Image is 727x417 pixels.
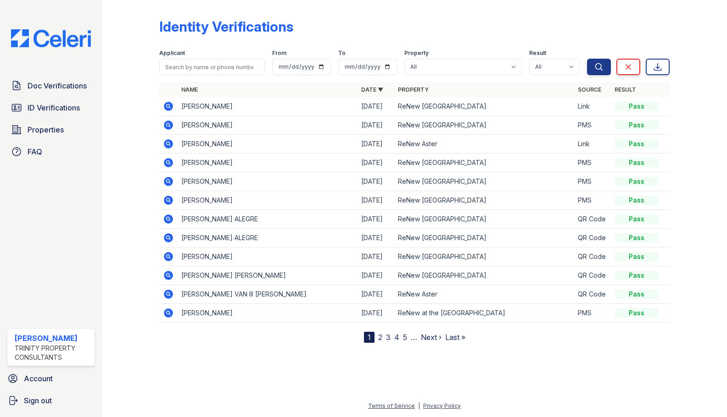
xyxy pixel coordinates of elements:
a: 5 [403,333,407,342]
a: FAQ [7,143,95,161]
td: PMS [574,172,611,191]
a: Sign out [4,391,98,410]
label: To [338,49,346,57]
td: [PERSON_NAME] [PERSON_NAME] [178,266,358,285]
div: Pass [615,139,659,148]
td: ReNew at the [GEOGRAPHIC_DATA] [394,304,574,323]
div: Identity Verifications [159,18,293,35]
a: Property [398,86,429,93]
span: Sign out [24,395,52,406]
div: Pass [615,290,659,299]
td: ReNew [GEOGRAPHIC_DATA] [394,229,574,247]
div: [PERSON_NAME] [15,333,91,344]
label: From [272,49,286,57]
td: [DATE] [358,154,394,172]
td: QR Code [574,266,611,285]
div: Pass [615,252,659,261]
a: Date ▼ [361,86,383,93]
td: Link [574,97,611,116]
div: 1 [364,332,375,343]
label: Applicant [159,49,185,57]
td: [PERSON_NAME] ALEGRE [178,229,358,247]
td: [DATE] [358,97,394,116]
a: Doc Verifications [7,77,95,95]
td: PMS [574,191,611,210]
span: Account [24,373,53,384]
td: QR Code [574,229,611,247]
a: 2 [378,333,382,342]
td: ReNew [GEOGRAPHIC_DATA] [394,172,574,191]
div: | [418,402,420,409]
td: [DATE] [358,285,394,304]
img: CE_Logo_Blue-a8612792a0a2168367f1c8372b55b34899dd931a85d93a1a3d3e32e68fde9ad4.png [4,29,98,47]
td: Link [574,135,611,154]
div: Pass [615,214,659,224]
td: ReNew [GEOGRAPHIC_DATA] [394,154,574,172]
td: PMS [574,116,611,135]
div: Pass [615,196,659,205]
td: [DATE] [358,210,394,229]
div: Trinity Property Consultants [15,344,91,362]
td: QR Code [574,210,611,229]
span: FAQ [28,146,42,157]
a: Terms of Service [368,402,415,409]
td: [DATE] [358,135,394,154]
td: [DATE] [358,172,394,191]
label: Property [404,49,429,57]
td: ReNew [GEOGRAPHIC_DATA] [394,210,574,229]
span: Properties [28,124,64,135]
a: Account [4,369,98,388]
a: Name [181,86,198,93]
a: Last » [445,333,465,342]
td: [DATE] [358,191,394,210]
span: … [411,332,417,343]
td: [PERSON_NAME] [178,135,358,154]
td: [PERSON_NAME] VAN III [PERSON_NAME] [178,285,358,304]
div: Pass [615,233,659,242]
td: QR Code [574,285,611,304]
td: ReNew Aster [394,135,574,154]
td: ReNew [GEOGRAPHIC_DATA] [394,116,574,135]
td: [PERSON_NAME] [178,172,358,191]
td: ReNew [GEOGRAPHIC_DATA] [394,191,574,210]
label: Result [529,49,546,57]
span: ID Verifications [28,102,80,113]
td: [DATE] [358,266,394,285]
td: [PERSON_NAME] [178,304,358,323]
td: [PERSON_NAME] ALEGRE [178,210,358,229]
a: Source [578,86,601,93]
div: Pass [615,271,659,280]
a: 3 [386,333,391,342]
input: Search by name or phone number [159,59,265,75]
td: QR Code [574,247,611,266]
a: ID Verifications [7,99,95,117]
td: PMS [574,154,611,172]
td: [DATE] [358,247,394,266]
div: Pass [615,177,659,186]
td: ReNew Aster [394,285,574,304]
div: Pass [615,121,659,130]
td: [PERSON_NAME] [178,191,358,210]
td: PMS [574,304,611,323]
a: Next › [421,333,442,342]
span: Doc Verifications [28,80,87,91]
td: [PERSON_NAME] [178,247,358,266]
a: 4 [394,333,399,342]
div: Pass [615,102,659,111]
a: Result [615,86,636,93]
td: [PERSON_NAME] [178,154,358,172]
td: ReNew [GEOGRAPHIC_DATA] [394,97,574,116]
td: [DATE] [358,116,394,135]
div: Pass [615,158,659,167]
td: [DATE] [358,304,394,323]
td: [DATE] [358,229,394,247]
td: ReNew [GEOGRAPHIC_DATA] [394,247,574,266]
td: ReNew [GEOGRAPHIC_DATA] [394,266,574,285]
a: Properties [7,121,95,139]
td: [PERSON_NAME] [178,116,358,135]
td: [PERSON_NAME] [178,97,358,116]
div: Pass [615,308,659,318]
a: Privacy Policy [423,402,461,409]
